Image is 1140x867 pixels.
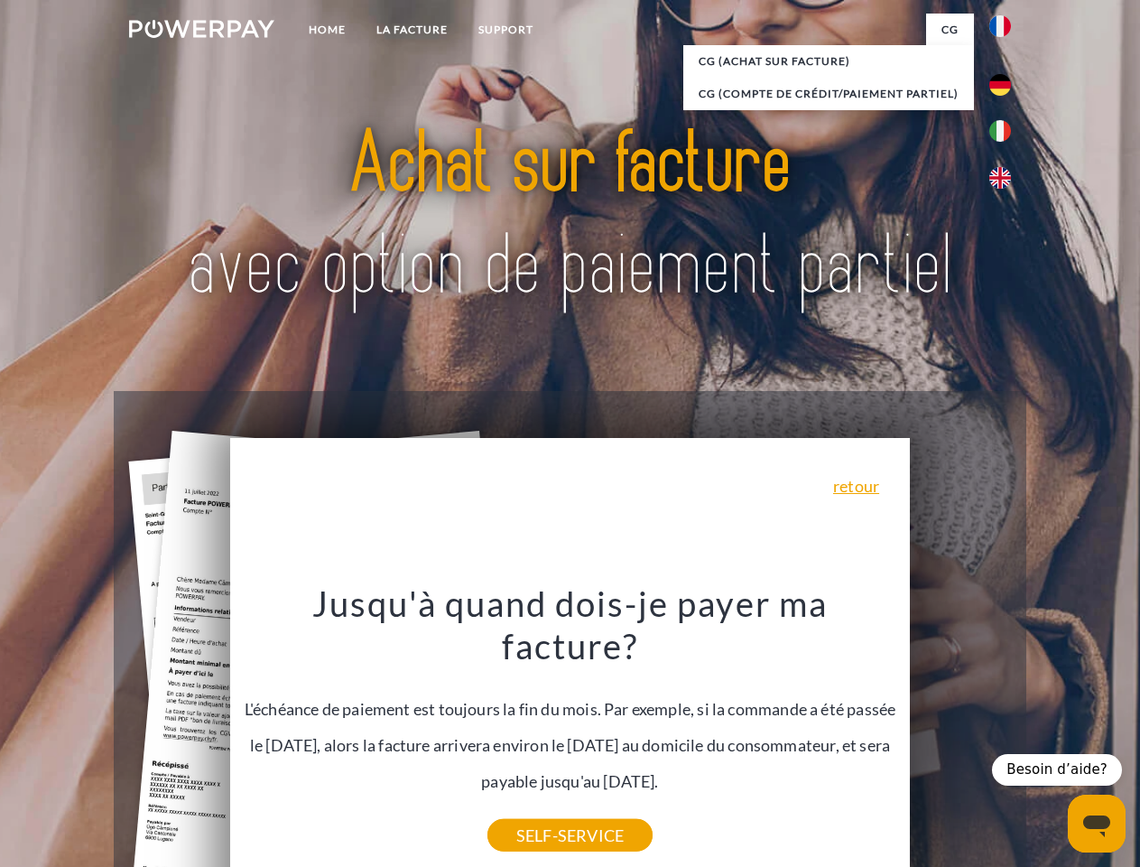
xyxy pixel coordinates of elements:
[833,478,879,494] a: retour
[293,14,361,46] a: Home
[487,819,653,852] a: SELF-SERVICE
[989,74,1011,96] img: de
[992,754,1122,786] div: Besoin d’aide?
[989,167,1011,189] img: en
[361,14,463,46] a: LA FACTURE
[129,20,274,38] img: logo-powerpay-white.svg
[1068,795,1126,853] iframe: Bouton de lancement de la fenêtre de messagerie, conversation en cours
[926,14,974,46] a: CG
[683,78,974,110] a: CG (Compte de crédit/paiement partiel)
[463,14,549,46] a: Support
[683,45,974,78] a: CG (achat sur facture)
[172,87,968,346] img: title-powerpay_fr.svg
[241,582,900,668] h3: Jusqu'à quand dois-je payer ma facture?
[989,120,1011,142] img: it
[989,15,1011,37] img: fr
[241,582,900,835] div: L'échéance de paiement est toujours la fin du mois. Par exemple, si la commande a été passée le [...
